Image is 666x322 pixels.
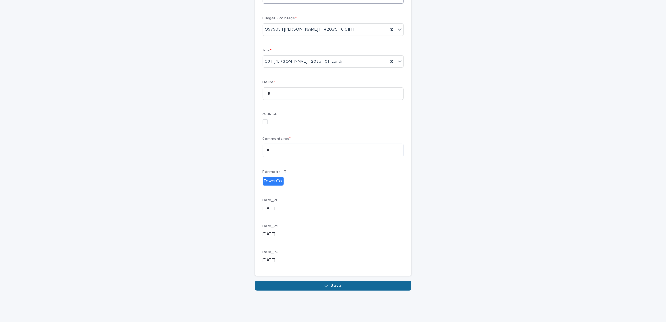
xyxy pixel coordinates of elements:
[263,224,278,228] span: Date_P1
[263,80,275,84] span: Heure
[263,170,287,174] span: Périmètre - T
[263,198,279,202] span: Date_P0
[263,257,404,263] p: [DATE]
[263,137,291,141] span: Commentaires
[263,231,404,237] p: [DATE]
[265,58,343,65] span: 33 | [PERSON_NAME] | 2025 | 01_Lundi
[255,281,411,291] button: Save
[265,26,355,33] span: 957508 | [PERSON_NAME] | | 420.75 | 0.01H |
[263,177,284,186] div: TowerCo
[331,284,341,288] span: Save
[263,113,277,116] span: Outlook
[263,49,272,52] span: Jour
[263,17,297,20] span: Budget - Pointage
[263,205,404,212] p: [DATE]
[263,250,279,254] span: Date_P2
